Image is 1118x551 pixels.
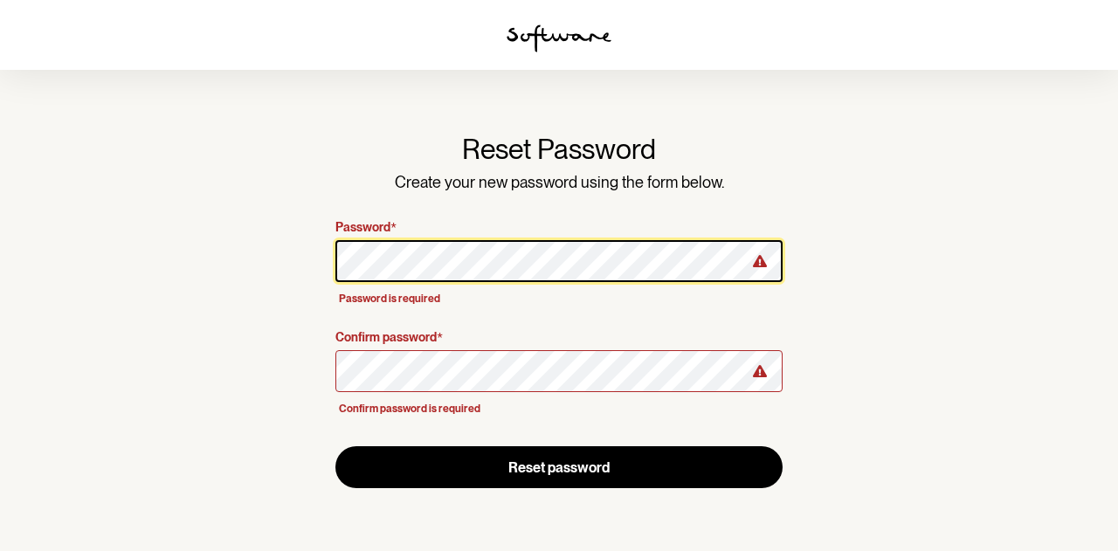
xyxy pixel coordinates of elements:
span: Password is required [339,293,440,305]
p: Confirm password [335,330,437,347]
span: Confirm password is required [339,403,480,415]
p: Password [335,220,390,237]
h1: Reset Password [335,133,783,166]
img: software logo [507,24,611,52]
p: Create your new password using the form below. [335,173,783,192]
button: Reset password [335,446,783,488]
